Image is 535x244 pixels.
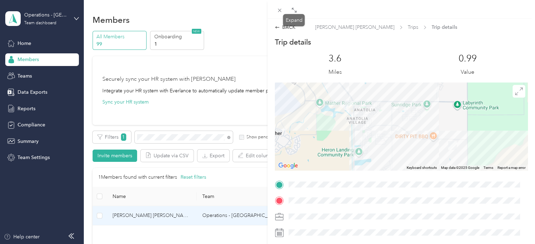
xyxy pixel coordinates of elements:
[407,165,437,170] button: Keyboard shortcuts
[277,161,300,170] a: Open this area in Google Maps (opens a new window)
[483,166,493,170] a: Terms (opens in new tab)
[283,14,305,26] div: Expand
[329,68,342,77] p: Miles
[275,37,311,47] p: Trip details
[315,24,394,31] span: [PERSON_NAME] [PERSON_NAME]
[497,166,526,170] a: Report a map error
[277,161,300,170] img: Google
[275,24,296,31] div: BACK
[461,68,474,77] p: Value
[408,24,418,31] span: Trips
[432,24,457,31] span: Trip details
[329,53,341,64] p: 3.6
[441,166,479,170] span: Map data ©2025 Google
[496,205,535,244] iframe: Everlance-gr Chat Button Frame
[459,53,477,64] p: 0.99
